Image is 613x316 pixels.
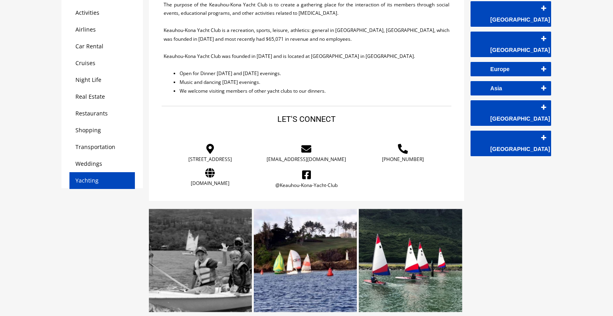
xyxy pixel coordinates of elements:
a: Weddings [75,160,102,167]
a: Shopping [75,126,101,134]
a: Asia [471,81,552,95]
a: [GEOGRAPHIC_DATA] [471,131,552,156]
a: Night Life [75,76,101,83]
span: Keauhou-Kona Yacht Club was founded in [DATE] and is located at [GEOGRAPHIC_DATA] in [GEOGRAPHIC_... [164,53,415,60]
a: [STREET_ADDRESS] [168,157,252,162]
h2: LET'S CONNECT [162,106,451,132]
span: The purpose of the Keauhou-Kona Yacht Club is to create a gathering place for the interaction of ... [164,1,449,17]
span: Keauhou-Kona Yacht Club is a recreation, sports, leisure, athletics: general in [GEOGRAPHIC_DATA]... [164,27,449,42]
a: @Keauhou-Kona-Yacht-Club [264,183,349,188]
span: We welcome visiting members of other yacht clubs to our dinners. [180,87,326,94]
span: Open for Dinner [DATE] and [DATE] evenings. [180,70,281,77]
a: [DOMAIN_NAME] [168,181,252,186]
a: Yachting [75,177,99,184]
a: Cruises [75,59,95,67]
a: Activities [75,9,99,16]
a: Real Estate [75,93,105,100]
a: [GEOGRAPHIC_DATA] [471,100,552,126]
a: Car Rental [75,42,103,50]
a: [PHONE_NUMBER] [361,157,445,162]
a: [GEOGRAPHIC_DATA] [471,1,552,27]
a: [GEOGRAPHIC_DATA] [471,32,552,57]
a: Europe [471,62,552,76]
a: Restaurants [75,109,108,117]
a: Transportation [75,143,115,151]
a: Airlines [75,26,96,33]
a: [EMAIL_ADDRESS][DOMAIN_NAME] [264,157,349,162]
span: Music and dancing [DATE] evenings. [180,79,260,85]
